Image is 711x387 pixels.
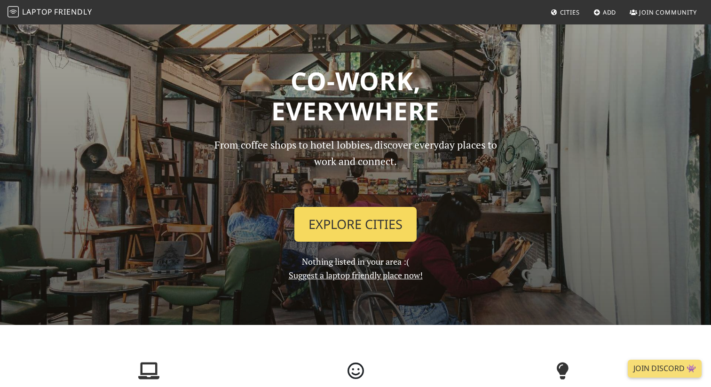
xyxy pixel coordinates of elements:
[8,4,92,21] a: LaptopFriendly LaptopFriendly
[8,6,19,17] img: LaptopFriendly
[54,7,92,17] span: Friendly
[294,207,417,242] a: Explore Cities
[547,4,584,21] a: Cities
[626,4,701,21] a: Join Community
[206,137,505,199] p: From coffee shops to hotel lobbies, discover everyday places to work and connect.
[639,8,697,16] span: Join Community
[51,66,660,126] h1: Co-work, Everywhere
[22,7,53,17] span: Laptop
[560,8,580,16] span: Cities
[289,269,423,281] a: Suggest a laptop friendly place now!
[603,8,616,16] span: Add
[590,4,620,21] a: Add
[200,137,511,282] div: Nothing listed in your area :(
